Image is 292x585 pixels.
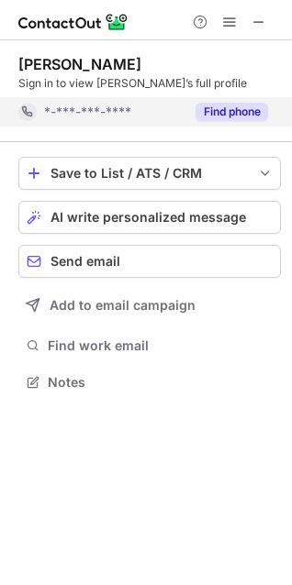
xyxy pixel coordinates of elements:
[18,75,281,92] div: Sign in to view [PERSON_NAME]’s full profile
[51,210,246,225] span: AI write personalized message
[50,298,196,313] span: Add to email campaign
[196,103,268,121] button: Reveal Button
[51,254,120,269] span: Send email
[18,370,281,395] button: Notes
[18,157,281,190] button: save-profile-one-click
[18,201,281,234] button: AI write personalized message
[18,289,281,322] button: Add to email campaign
[18,11,129,33] img: ContactOut v5.3.10
[51,166,249,181] div: Save to List / ATS / CRM
[18,245,281,278] button: Send email
[48,374,274,391] span: Notes
[18,55,141,73] div: [PERSON_NAME]
[48,337,274,354] span: Find work email
[18,333,281,359] button: Find work email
